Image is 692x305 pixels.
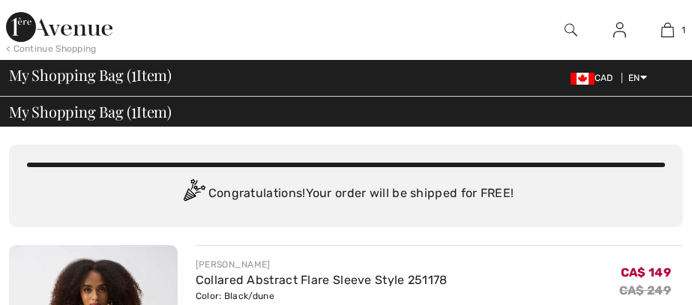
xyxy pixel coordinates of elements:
img: search the website [565,21,577,39]
div: < Continue Shopping [6,42,97,55]
img: Congratulation2.svg [178,179,208,209]
img: Canadian Dollar [571,73,595,85]
div: [PERSON_NAME] [196,258,448,271]
a: Sign In [601,21,638,40]
span: CAD [571,73,619,83]
span: 1 [131,100,136,120]
span: 1 [682,23,685,37]
img: 1ère Avenue [6,12,112,42]
img: My Info [613,21,626,39]
span: EN [628,73,647,83]
span: CA$ 149 [621,260,671,280]
span: My Shopping Bag ( Item) [9,104,172,119]
span: 1 [131,64,136,83]
div: Congratulations! Your order will be shipped for FREE! [27,179,665,209]
a: Collared Abstract Flare Sleeve Style 251178 [196,273,448,287]
img: My Bag [661,21,674,39]
a: 1 [644,21,691,39]
s: CA$ 249 [619,283,671,298]
span: My Shopping Bag ( Item) [9,67,172,82]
